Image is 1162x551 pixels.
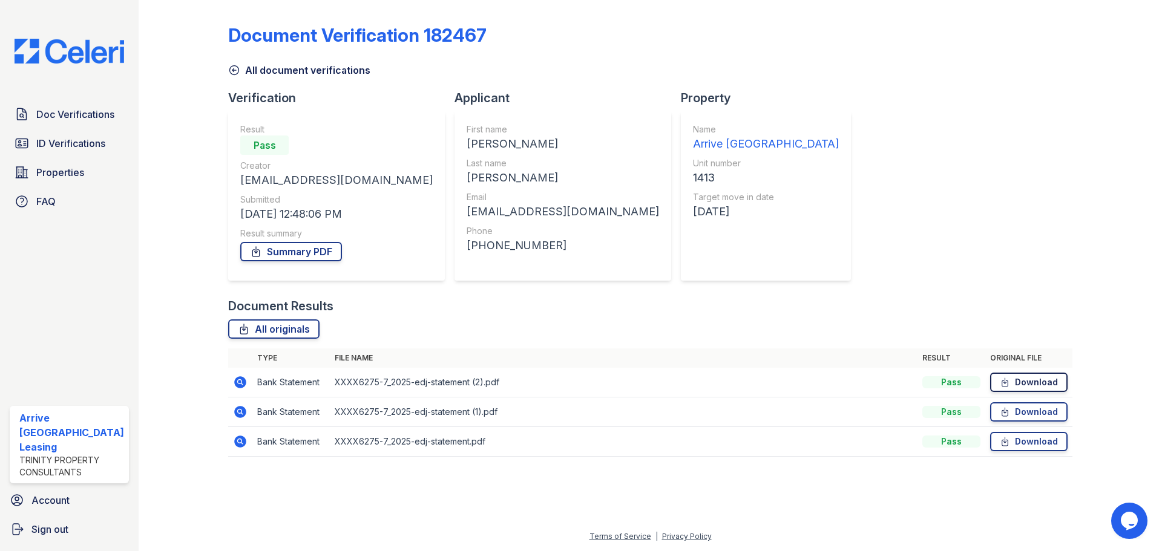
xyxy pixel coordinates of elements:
[922,435,980,448] div: Pass
[693,191,839,203] div: Target move in date
[228,24,487,46] div: Document Verification 182467
[655,532,658,541] div: |
[693,135,839,152] div: Arrive [GEOGRAPHIC_DATA]
[330,397,917,427] td: XXXX6275-7_2025-edj-statement (1).pdf
[240,123,433,135] div: Result
[330,348,917,368] th: File name
[693,203,839,220] div: [DATE]
[985,348,1072,368] th: Original file
[19,411,124,454] div: Arrive [GEOGRAPHIC_DATA] Leasing
[228,298,333,315] div: Document Results
[19,454,124,478] div: Trinity Property Consultants
[467,191,659,203] div: Email
[922,376,980,388] div: Pass
[31,493,70,507] span: Account
[240,194,433,206] div: Submitted
[922,406,980,418] div: Pass
[330,427,917,457] td: XXXX6275-7_2025-edj-statement.pdf
[10,102,129,126] a: Doc Verifications
[252,368,330,397] td: Bank Statement
[10,160,129,184] a: Properties
[990,432,1068,451] a: Download
[228,90,455,106] div: Verification
[681,90,861,106] div: Property
[467,237,659,254] div: [PHONE_NUMBER]
[252,397,330,427] td: Bank Statement
[240,172,433,189] div: [EMAIL_ADDRESS][DOMAIN_NAME]
[240,206,433,223] div: [DATE] 12:48:06 PM
[10,189,129,214] a: FAQ
[5,39,134,64] img: CE_Logo_Blue-a8612792a0a2168367f1c8372b55b34899dd931a85d93a1a3d3e32e68fde9ad4.png
[662,532,712,541] a: Privacy Policy
[228,319,320,339] a: All originals
[36,107,114,122] span: Doc Verifications
[240,135,289,155] div: Pass
[1111,503,1150,539] iframe: chat widget
[467,169,659,186] div: [PERSON_NAME]
[31,522,68,536] span: Sign out
[693,157,839,169] div: Unit number
[693,123,839,135] div: Name
[252,427,330,457] td: Bank Statement
[5,488,134,512] a: Account
[240,242,342,261] a: Summary PDF
[467,135,659,152] div: [PERSON_NAME]
[589,532,651,541] a: Terms of Service
[693,169,839,186] div: 1413
[693,123,839,152] a: Name Arrive [GEOGRAPHIC_DATA]
[990,402,1068,422] a: Download
[240,227,433,240] div: Result summary
[467,225,659,237] div: Phone
[917,348,985,368] th: Result
[467,123,659,135] div: First name
[467,157,659,169] div: Last name
[228,63,370,77] a: All document verifications
[252,348,330,368] th: Type
[36,194,56,209] span: FAQ
[330,368,917,397] td: XXXX6275-7_2025-edj-statement (2).pdf
[36,136,105,151] span: ID Verifications
[990,373,1068,392] a: Download
[36,165,84,180] span: Properties
[10,131,129,155] a: ID Verifications
[240,160,433,172] div: Creator
[467,203,659,220] div: [EMAIL_ADDRESS][DOMAIN_NAME]
[455,90,681,106] div: Applicant
[5,517,134,541] a: Sign out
